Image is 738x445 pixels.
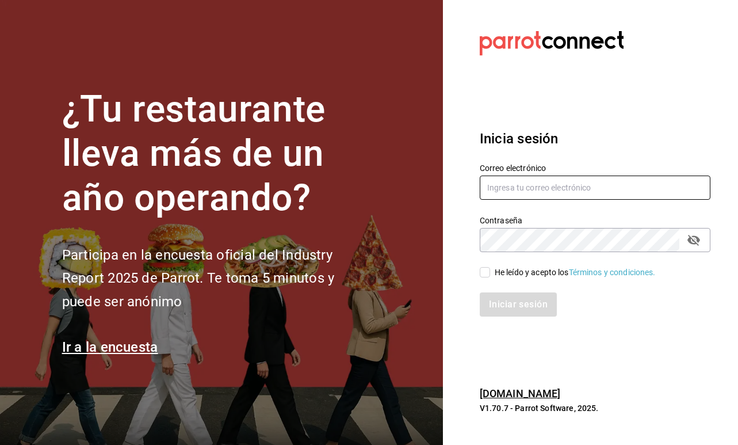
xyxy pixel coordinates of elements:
button: passwordField [684,230,703,250]
label: Correo electrónico [480,164,710,172]
a: Términos y condiciones. [569,268,656,277]
h2: Participa en la encuesta oficial del Industry Report 2025 de Parrot. Te toma 5 minutos y puede se... [62,244,373,314]
input: Ingresa tu correo electrónico [480,176,710,200]
label: Contraseña [480,216,710,225]
a: [DOMAIN_NAME] [480,387,561,400]
a: Ir a la encuesta [62,339,158,355]
div: He leído y acepto los [495,267,656,279]
h3: Inicia sesión [480,128,710,149]
h1: ¿Tu restaurante lleva más de un año operando? [62,88,373,220]
p: V1.70.7 - Parrot Software, 2025. [480,402,710,414]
